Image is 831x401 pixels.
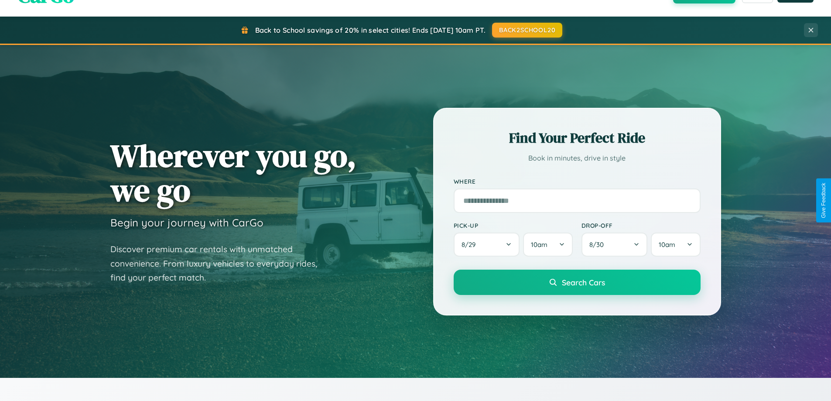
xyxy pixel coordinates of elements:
div: Give Feedback [821,183,827,218]
span: Back to School savings of 20% in select cities! Ends [DATE] 10am PT. [255,26,486,34]
label: Where [454,178,701,185]
span: 8 / 30 [589,240,608,249]
span: 10am [531,240,547,249]
p: Discover premium car rentals with unmatched convenience. From luxury vehicles to everyday rides, ... [110,242,328,285]
label: Drop-off [581,222,701,229]
span: 8 / 29 [462,240,480,249]
span: Search Cars [562,278,605,287]
h1: Wherever you go, we go [110,138,356,207]
span: 10am [659,240,675,249]
button: 10am [523,233,572,257]
button: 8/29 [454,233,520,257]
label: Pick-up [454,222,573,229]
button: 10am [651,233,700,257]
button: 8/30 [581,233,648,257]
p: Book in minutes, drive in style [454,152,701,165]
button: Search Cars [454,270,701,295]
h3: Begin your journey with CarGo [110,216,263,229]
h2: Find Your Perfect Ride [454,128,701,147]
button: BACK2SCHOOL20 [492,23,562,38]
